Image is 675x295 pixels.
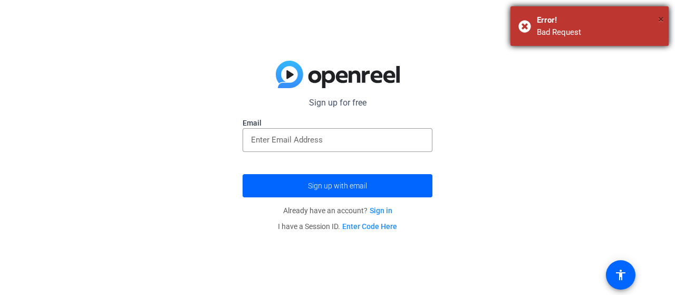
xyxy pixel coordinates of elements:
span: I have a Session ID. [278,222,397,231]
span: × [658,13,664,25]
mat-icon: accessibility [614,269,627,281]
input: Enter Email Address [251,134,424,146]
div: Error! [537,14,661,26]
a: Sign in [370,206,392,215]
label: Email [243,118,432,128]
button: Close [658,11,664,27]
img: blue-gradient.svg [276,61,400,88]
span: Already have an account? [283,206,392,215]
div: Bad Request [537,26,661,39]
a: Enter Code Here [342,222,397,231]
button: Sign up with email [243,174,432,197]
p: Sign up for free [243,97,432,109]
